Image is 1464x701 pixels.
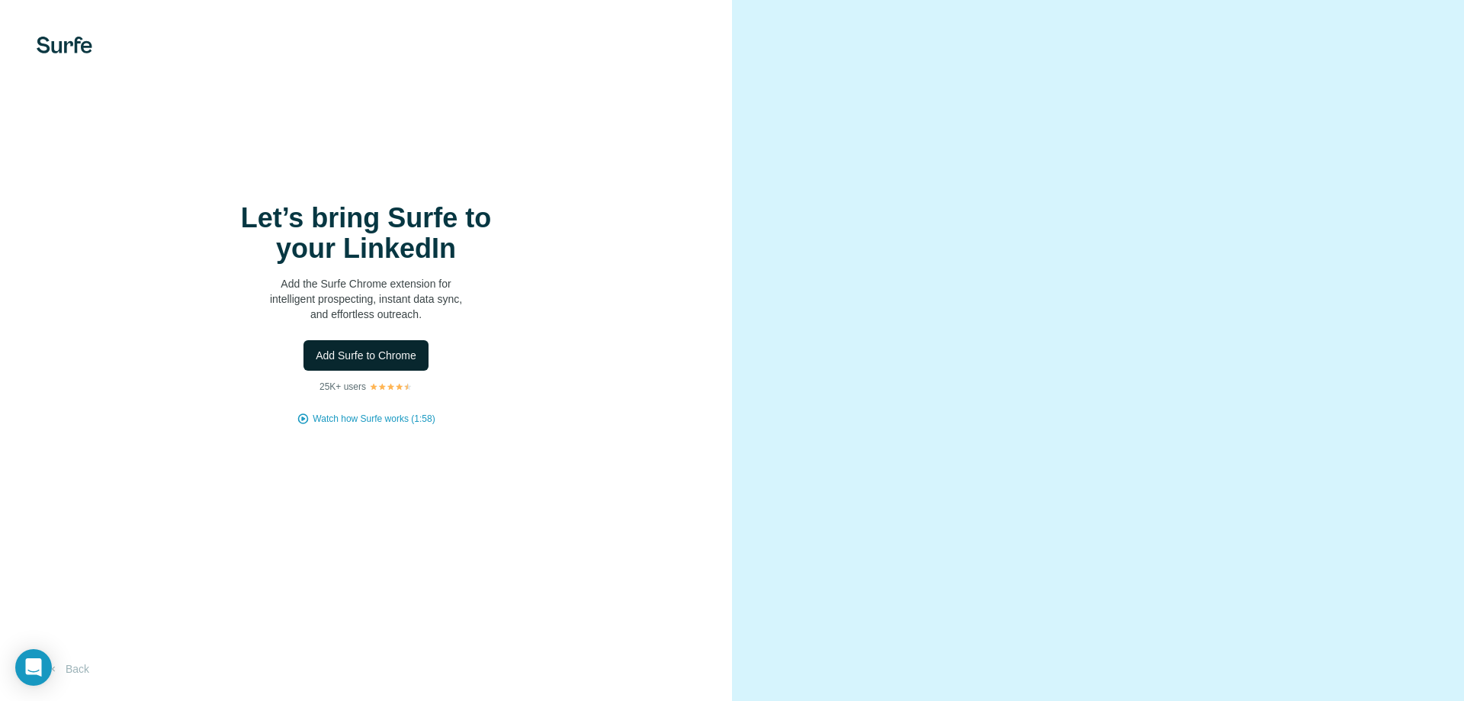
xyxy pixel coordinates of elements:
[37,37,92,53] img: Surfe's logo
[213,203,518,264] h1: Let’s bring Surfe to your LinkedIn
[313,412,435,426] button: Watch how Surfe works (1:58)
[303,340,429,371] button: Add Surfe to Chrome
[37,655,100,683] button: Back
[316,348,416,363] span: Add Surfe to Chrome
[369,382,413,391] img: Rating Stars
[319,380,366,394] p: 25K+ users
[213,276,518,322] p: Add the Surfe Chrome extension for intelligent prospecting, instant data sync, and effortless out...
[15,649,52,686] div: Open Intercom Messenger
